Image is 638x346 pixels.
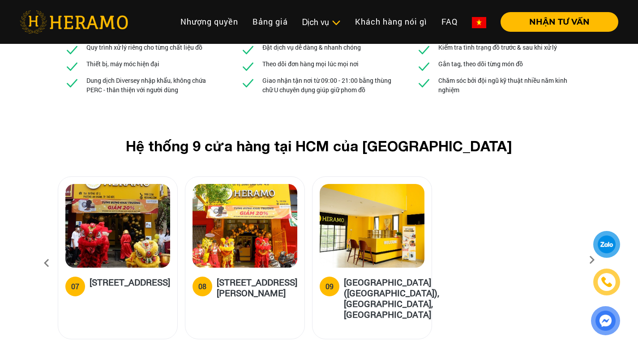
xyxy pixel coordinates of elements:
[198,281,206,292] div: 08
[241,76,255,90] img: checked.svg
[65,43,79,57] img: checked.svg
[438,76,574,94] p: Chăm sóc bởi đội ngũ kỹ thuật nhiều năm kinh nghiệm
[434,12,465,31] a: FAQ
[417,59,431,73] img: checked.svg
[90,277,170,295] h5: [STREET_ADDRESS]
[245,12,295,31] a: Bảng giá
[65,76,79,90] img: checked.svg
[65,184,170,268] img: heramo-15a-duong-so-2-phuong-an-khanh-thu-duc
[493,18,618,26] a: NHẬN TƯ VẤN
[348,12,434,31] a: Khách hàng nói gì
[72,137,566,154] h2: Hệ thống 9 cửa hàng tại HCM của [GEOGRAPHIC_DATA]
[601,277,612,287] img: phone-icon
[86,59,159,68] p: Thiết bị, máy móc hiện đại
[241,59,255,73] img: checked.svg
[173,12,245,31] a: Nhượng quyền
[71,281,79,292] div: 07
[501,12,618,32] button: NHẬN TƯ VẤN
[86,43,202,52] p: Quy trình xử lý riêng cho từng chất liệu đồ
[302,16,341,28] div: Dịch vụ
[472,17,486,28] img: vn-flag.png
[65,59,79,73] img: checked.svg
[344,277,439,320] h5: [GEOGRAPHIC_DATA] ([GEOGRAPHIC_DATA]), [GEOGRAPHIC_DATA], [GEOGRAPHIC_DATA]
[325,281,334,292] div: 09
[417,43,431,57] img: checked.svg
[262,43,361,52] p: Đặt dịch vụ dễ dàng & nhanh chóng
[262,59,359,68] p: Theo dõi đơn hàng mọi lúc mọi nơi
[320,184,424,268] img: heramo-parc-villa-dai-phuoc-island-dong-nai
[241,43,255,57] img: checked.svg
[438,59,523,68] p: Gắn tag, theo dõi từng món đồ
[438,43,557,52] p: Kiểm tra tình trạng đồ trước & sau khi xử lý
[193,184,297,268] img: heramo-398-duong-hoang-dieu-phuong-2-quan-4
[262,76,398,94] p: Giao nhận tận nơi từ 09:00 - 21:00 bằng thùng chữ U chuyên dụng giúp giữ phom đồ
[20,10,128,34] img: heramo-logo.png
[594,269,620,295] a: phone-icon
[331,18,341,27] img: subToggleIcon
[417,76,431,90] img: checked.svg
[86,76,222,94] p: Dung dịch Diversey nhập khẩu, không chứa PERC - thân thiện với người dùng
[217,277,297,298] h5: [STREET_ADDRESS][PERSON_NAME]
